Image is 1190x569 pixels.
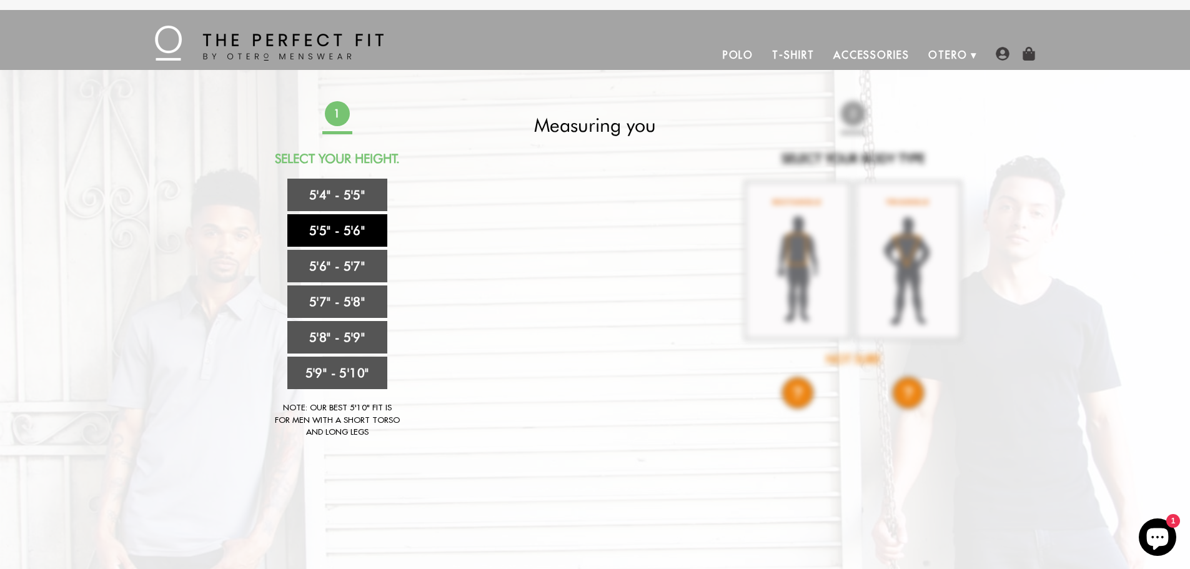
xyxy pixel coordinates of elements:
a: 5'9" - 5'10" [287,357,387,389]
a: 5'5" - 5'6" [287,214,387,247]
a: Otero [919,40,977,70]
h2: Select Your Height. [227,151,448,166]
a: Polo [713,40,763,70]
a: 5'6" - 5'7" [287,250,387,282]
div: Note: Our best 5'10" fit is for men with a short torso and long legs [275,402,400,438]
a: Accessories [824,40,919,70]
h2: Measuring you [485,114,706,136]
img: shopping-bag-icon.png [1022,47,1036,61]
span: 1 [324,101,350,127]
a: 5'8" - 5'9" [287,321,387,354]
a: 5'4" - 5'5" [287,179,387,211]
a: 5'7" - 5'8" [287,285,387,318]
img: user-account-icon.png [996,47,1009,61]
img: The Perfect Fit - by Otero Menswear - Logo [155,26,384,61]
inbox-online-store-chat: Shopify online store chat [1135,518,1180,559]
a: T-Shirt [763,40,823,70]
